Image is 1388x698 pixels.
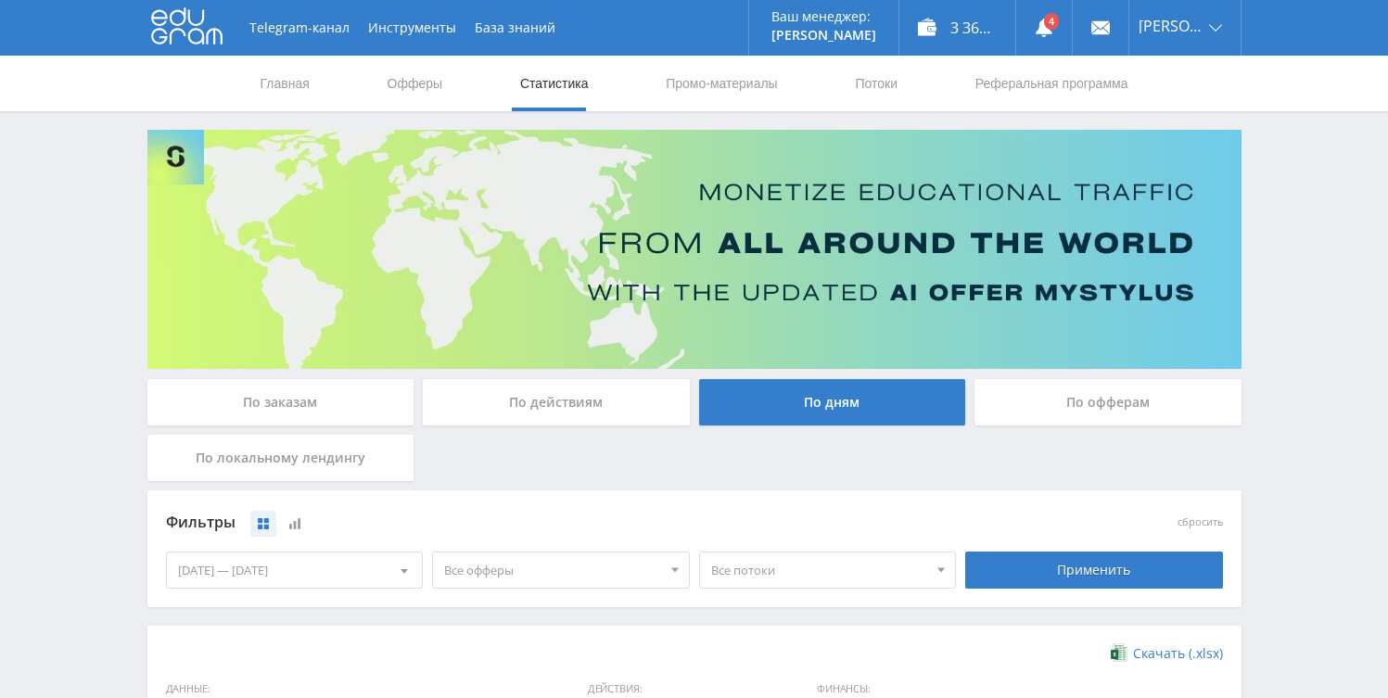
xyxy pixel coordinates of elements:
span: [PERSON_NAME] [1139,19,1203,33]
a: Промо-материалы [664,56,779,111]
div: По локальному лендингу [147,435,414,481]
img: xlsx [1111,643,1127,662]
a: Офферы [386,56,445,111]
div: По действиям [423,379,690,425]
img: Banner [147,130,1242,369]
a: Статистика [518,56,591,111]
a: Потоки [853,56,899,111]
span: Все офферы [444,552,661,588]
button: сбросить [1178,516,1223,528]
div: По заказам [147,379,414,425]
div: По дням [699,379,966,425]
a: Главная [259,56,312,111]
span: Скачать (.xlsx) [1133,646,1223,661]
div: Применить [965,552,1223,589]
div: Фильтры [166,509,957,537]
a: Реферальная программа [974,56,1130,111]
a: Скачать (.xlsx) [1111,644,1222,663]
p: Ваш менеджер: [771,9,876,24]
span: Все потоки [711,552,928,588]
div: По офферам [974,379,1242,425]
p: [PERSON_NAME] [771,28,876,43]
div: [DATE] — [DATE] [167,552,423,588]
